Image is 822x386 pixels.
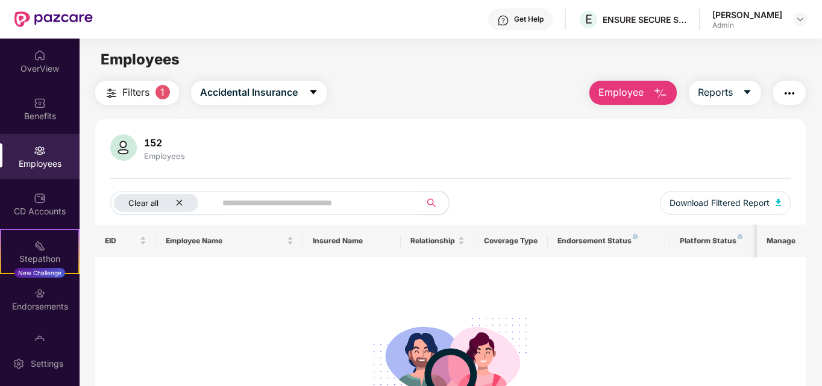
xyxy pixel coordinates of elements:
[34,192,46,204] img: svg+xml;base64,PHN2ZyBpZD0iQ0RfQWNjb3VudHMiIGRhdGEtbmFtZT0iQ0QgQWNjb3VudHMiIHhtbG5zPSJodHRwOi8vd3...
[34,287,46,299] img: svg+xml;base64,PHN2ZyBpZD0iRW5kb3JzZW1lbnRzIiB4bWxucz0iaHR0cDovL3d3dy53My5vcmcvMjAwMC9zdmciIHdpZH...
[603,14,687,25] div: ENSURE SECURE SERVICES PRIVATE LIMITED
[110,134,137,161] img: svg+xml;base64,PHN2ZyB4bWxucz0iaHR0cDovL3d3dy53My5vcmcvMjAwMC9zdmciIHhtbG5zOnhsaW5rPSJodHRwOi8vd3...
[142,137,187,149] div: 152
[175,199,183,207] span: close
[670,196,770,210] span: Download Filtered Report
[200,85,298,100] span: Accidental Insurance
[757,225,806,257] th: Manage
[14,268,65,278] div: New Challenge
[95,225,157,257] th: EID
[585,12,592,26] span: E
[128,198,158,208] span: Clear all
[191,81,327,105] button: Accidental Insurancecaret-down
[309,87,318,98] span: caret-down
[419,198,443,208] span: search
[660,191,791,215] button: Download Filtered Report
[34,49,46,61] img: svg+xml;base64,PHN2ZyBpZD0iSG9tZSIgeG1sbnM9Imh0dHA6Ly93d3cudzMub3JnLzIwMDAvc3ZnIiB3aWR0aD0iMjAiIG...
[401,225,474,257] th: Relationship
[557,236,660,246] div: Endorsement Status
[34,335,46,347] img: svg+xml;base64,PHN2ZyBpZD0iTXlfT3JkZXJzIiBkYXRhLW5hbWU9Ik15IE9yZGVycyIgeG1sbnM9Imh0dHA6Ly93d3cudz...
[95,81,179,105] button: Filters1
[589,81,677,105] button: Employee
[110,191,220,215] button: Clear allclose
[1,253,78,265] div: Stepathon
[166,236,284,246] span: Employee Name
[142,151,187,161] div: Employees
[156,225,303,257] th: Employee Name
[497,14,509,26] img: svg+xml;base64,PHN2ZyBpZD0iSGVscC0zMngzMiIgeG1sbnM9Imh0dHA6Ly93d3cudzMub3JnLzIwMDAvc3ZnIiB3aWR0aD...
[782,86,797,101] img: svg+xml;base64,PHN2ZyB4bWxucz0iaHR0cDovL3d3dy53My5vcmcvMjAwMC9zdmciIHdpZHRoPSIyNCIgaGVpZ2h0PSIyNC...
[155,85,170,99] span: 1
[742,87,752,98] span: caret-down
[474,225,548,257] th: Coverage Type
[776,199,782,206] img: svg+xml;base64,PHN2ZyB4bWxucz0iaHR0cDovL3d3dy53My5vcmcvMjAwMC9zdmciIHhtbG5zOnhsaW5rPSJodHRwOi8vd3...
[514,14,544,24] div: Get Help
[14,11,93,27] img: New Pazcare Logo
[795,14,805,24] img: svg+xml;base64,PHN2ZyBpZD0iRHJvcGRvd24tMzJ4MzIiIHhtbG5zPSJodHRwOi8vd3d3LnczLm9yZy8yMDAwL3N2ZyIgd2...
[104,86,119,101] img: svg+xml;base64,PHN2ZyB4bWxucz0iaHR0cDovL3d3dy53My5vcmcvMjAwMC9zdmciIHdpZHRoPSIyNCIgaGVpZ2h0PSIyNC...
[34,97,46,109] img: svg+xml;base64,PHN2ZyBpZD0iQmVuZWZpdHMiIHhtbG5zPSJodHRwOi8vd3d3LnczLm9yZy8yMDAwL3N2ZyIgd2lkdGg9Ij...
[122,85,149,100] span: Filters
[105,236,138,246] span: EID
[698,85,733,100] span: Reports
[738,234,742,239] img: svg+xml;base64,PHN2ZyB4bWxucz0iaHR0cDovL3d3dy53My5vcmcvMjAwMC9zdmciIHdpZHRoPSI4IiBoZWlnaHQ9IjgiIH...
[13,358,25,370] img: svg+xml;base64,PHN2ZyBpZD0iU2V0dGluZy0yMHgyMCIgeG1sbnM9Imh0dHA6Ly93d3cudzMub3JnLzIwMDAvc3ZnIiB3aW...
[712,9,782,20] div: [PERSON_NAME]
[410,236,456,246] span: Relationship
[653,86,668,101] img: svg+xml;base64,PHN2ZyB4bWxucz0iaHR0cDovL3d3dy53My5vcmcvMjAwMC9zdmciIHhtbG5zOnhsaW5rPSJodHRwOi8vd3...
[34,240,46,252] img: svg+xml;base64,PHN2ZyB4bWxucz0iaHR0cDovL3d3dy53My5vcmcvMjAwMC9zdmciIHdpZHRoPSIyMSIgaGVpZ2h0PSIyMC...
[101,51,180,68] span: Employees
[34,145,46,157] img: svg+xml;base64,PHN2ZyBpZD0iRW1wbG95ZWVzIiB4bWxucz0iaHR0cDovL3d3dy53My5vcmcvMjAwMC9zdmciIHdpZHRoPS...
[712,20,782,30] div: Admin
[689,81,761,105] button: Reportscaret-down
[680,236,746,246] div: Platform Status
[598,85,644,100] span: Employee
[27,358,67,370] div: Settings
[633,234,638,239] img: svg+xml;base64,PHN2ZyB4bWxucz0iaHR0cDovL3d3dy53My5vcmcvMjAwMC9zdmciIHdpZHRoPSI4IiBoZWlnaHQ9IjgiIH...
[303,225,401,257] th: Insured Name
[419,191,450,215] button: search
